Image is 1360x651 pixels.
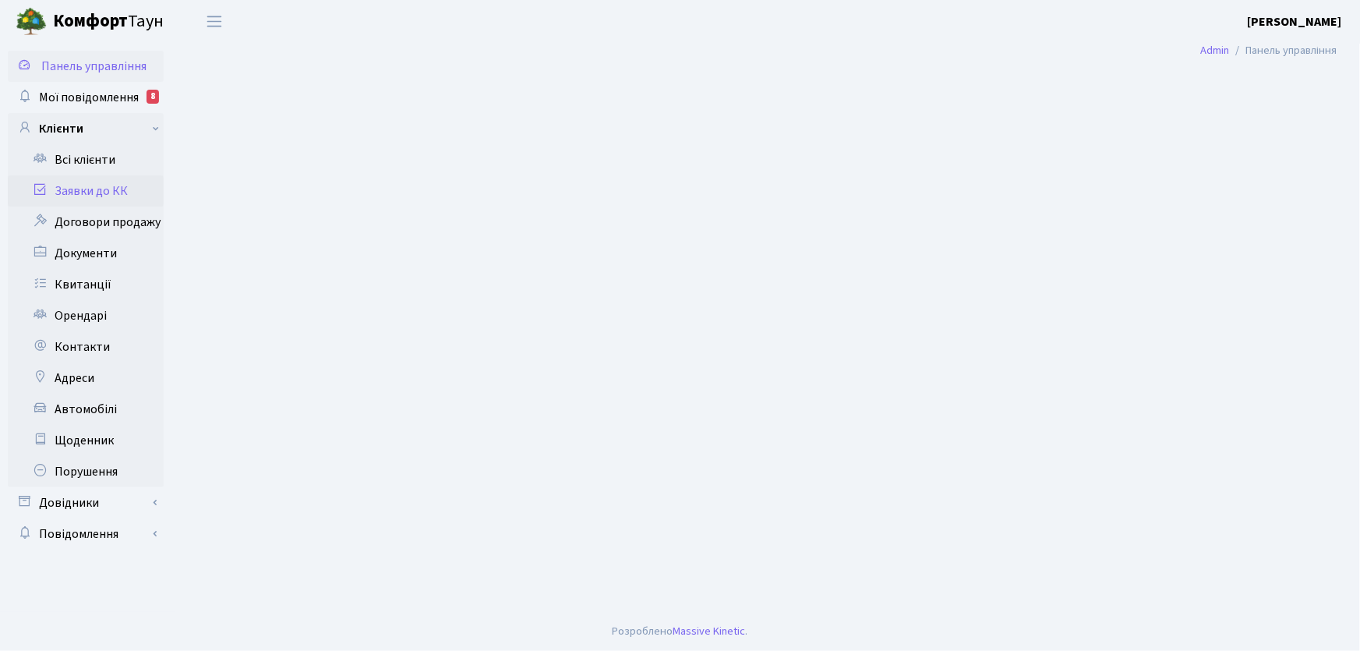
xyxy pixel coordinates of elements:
a: Порушення [8,456,164,487]
button: Переключити навігацію [195,9,234,34]
a: Мої повідомлення8 [8,82,164,113]
a: Всі клієнти [8,144,164,175]
a: Довідники [8,487,164,518]
span: Таун [53,9,164,35]
a: Повідомлення [8,518,164,550]
span: Мої повідомлення [39,89,139,106]
a: Квитанції [8,269,164,300]
a: Адреси [8,363,164,394]
a: [PERSON_NAME] [1247,12,1341,31]
a: Щоденник [8,425,164,456]
li: Панель управління [1229,42,1337,59]
nav: breadcrumb [1177,34,1360,67]
div: Розроблено . [613,623,748,640]
img: logo.png [16,6,47,37]
a: Панель управління [8,51,164,82]
a: Документи [8,238,164,269]
a: Орендарі [8,300,164,331]
a: Клієнти [8,113,164,144]
a: Massive Kinetic [673,623,746,639]
a: Контакти [8,331,164,363]
a: Admin [1200,42,1229,58]
a: Заявки до КК [8,175,164,207]
b: [PERSON_NAME] [1247,13,1341,30]
a: Договори продажу [8,207,164,238]
div: 8 [147,90,159,104]
a: Автомобілі [8,394,164,425]
b: Комфорт [53,9,128,34]
span: Панель управління [41,58,147,75]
